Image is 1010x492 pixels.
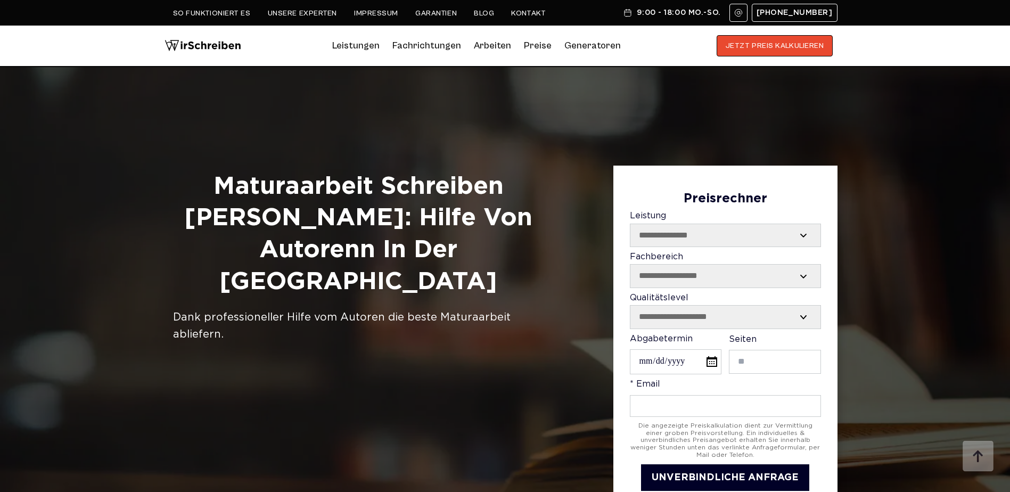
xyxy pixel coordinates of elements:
div: Dank professioneller Hilfe vom Autoren die beste Maturaarbeit abliefern. [173,309,544,343]
div: Preisrechner [630,192,821,207]
a: Leistungen [332,37,380,54]
a: Arbeiten [474,37,511,54]
label: Qualitätslevel [630,293,821,329]
label: Leistung [630,211,821,247]
a: Preise [524,40,552,51]
a: Impressum [354,9,398,18]
img: Email [734,9,743,17]
a: Fachrichtungen [392,37,461,54]
label: * Email [630,380,821,416]
a: Garantien [415,9,457,18]
a: [PHONE_NUMBER] [752,4,837,22]
a: Generatoren [564,37,621,54]
form: Contact form [630,192,821,491]
span: UNVERBINDLICHE ANFRAGE [652,473,799,482]
a: So funktioniert es [173,9,251,18]
a: Blog [474,9,494,18]
input: Abgabetermin [630,349,721,374]
img: logo wirschreiben [165,35,241,56]
h1: Maturaarbeit Schreiben [PERSON_NAME]: Hilfe von Autorenn in der [GEOGRAPHIC_DATA] [173,171,544,298]
span: [PHONE_NUMBER] [757,9,833,17]
select: Qualitätslevel [630,306,820,328]
label: Fachbereich [630,252,821,288]
img: Schedule [623,9,633,17]
a: Unsere Experten [268,9,337,18]
label: Abgabetermin [630,334,721,375]
button: UNVERBINDLICHE ANFRAGE [641,464,809,491]
select: Leistung [630,224,820,247]
select: Fachbereich [630,265,820,287]
a: Kontakt [511,9,546,18]
button: JETZT PREIS KALKULIEREN [717,35,833,56]
input: * Email [630,395,821,417]
img: button top [962,441,994,473]
div: Die angezeigte Preiskalkulation dient zur Vermittlung einer groben Preisvorstellung. Ein individu... [630,422,821,459]
span: Seiten [729,335,757,343]
span: 9:00 - 18:00 Mo.-So. [637,9,720,17]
